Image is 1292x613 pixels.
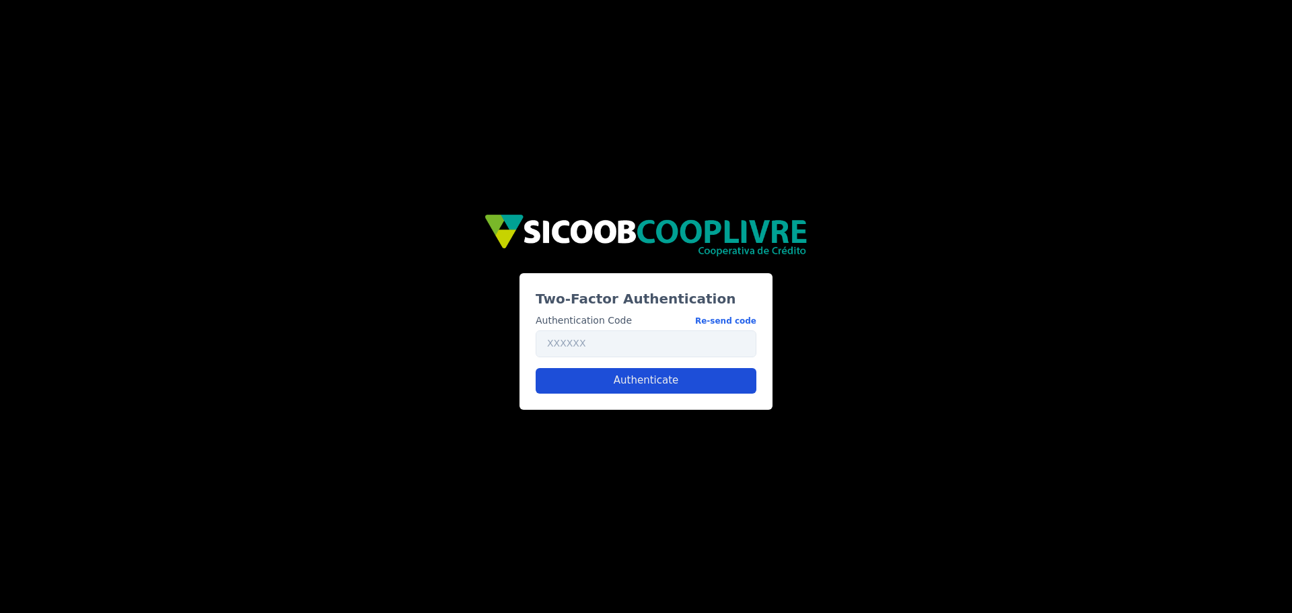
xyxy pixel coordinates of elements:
button: Authentication Code [695,314,756,328]
label: Authentication Code [536,314,756,328]
h3: Two-Factor Authentication [536,289,756,308]
button: Authenticate [536,368,756,394]
input: XXXXXX [536,330,756,357]
img: img/sicoob_cooplivre.png [484,214,808,257]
